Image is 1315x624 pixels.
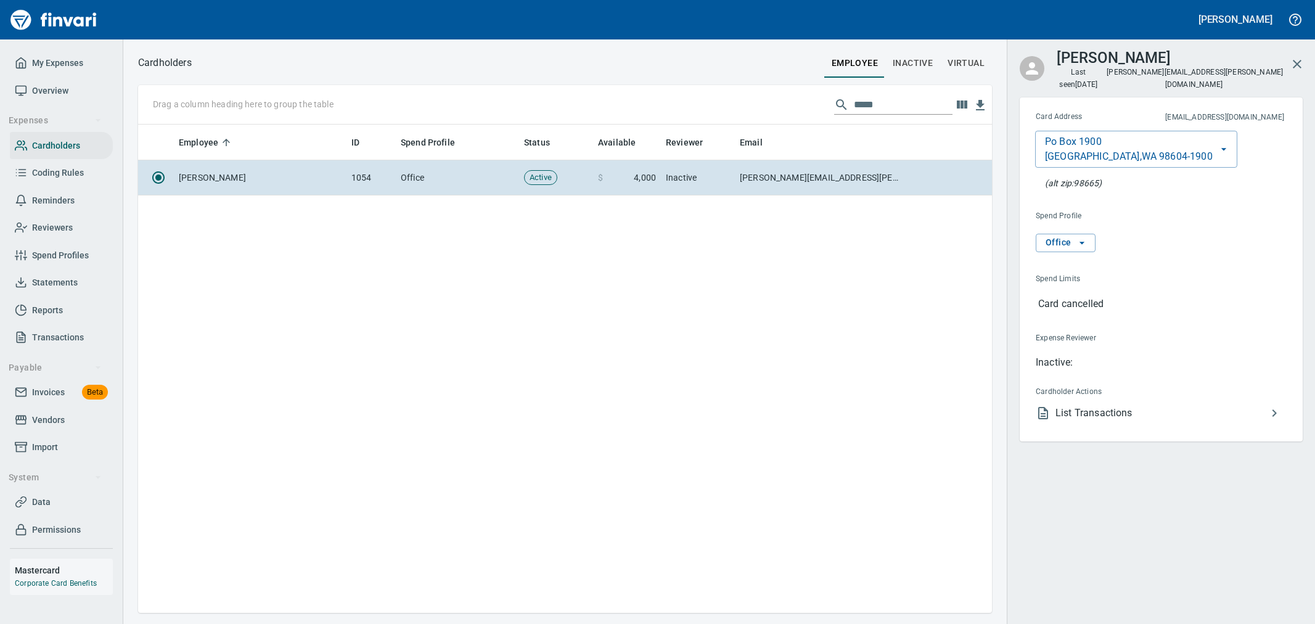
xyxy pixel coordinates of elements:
[32,138,80,154] span: Cardholders
[10,77,113,105] a: Overview
[32,83,68,99] span: Overview
[32,165,84,181] span: Coding Rules
[82,385,108,400] span: Beta
[179,135,218,150] span: Employee
[4,109,107,132] button: Expenses
[524,135,550,150] span: Status
[948,55,985,71] span: virtual
[1057,46,1171,67] h3: [PERSON_NAME]
[10,242,113,269] a: Spend Profiles
[15,564,113,577] h6: Mastercard
[32,303,63,318] span: Reports
[32,330,84,345] span: Transactions
[1055,406,1267,421] span: List Transactions
[1036,386,1193,398] span: Cardholder Actions
[1046,235,1086,250] span: Office
[1057,67,1100,91] span: Last seen
[10,297,113,324] a: Reports
[735,160,907,195] td: [PERSON_NAME][EMAIL_ADDRESS][PERSON_NAME][DOMAIN_NAME]
[524,135,566,150] span: Status
[351,135,359,150] span: ID
[10,187,113,215] a: Reminders
[32,522,81,538] span: Permissions
[598,135,636,150] span: Available
[971,96,989,115] button: Download Table
[10,433,113,461] a: Import
[4,356,107,379] button: Payable
[1036,273,1182,285] span: Spend Limits
[9,470,102,485] span: System
[666,135,703,150] span: Reviewer
[10,379,113,406] a: InvoicesBeta
[153,98,334,110] p: Drag a column heading here to group the table
[893,55,933,71] span: Inactive
[740,135,779,150] span: Email
[10,406,113,434] a: Vendors
[525,172,557,184] span: Active
[9,113,102,128] span: Expenses
[1036,355,1287,370] p: Inactive:
[1195,10,1276,29] button: [PERSON_NAME]
[32,275,78,290] span: Statements
[598,171,603,184] span: $
[10,159,113,187] a: Coding Rules
[634,171,656,184] span: 4,000
[832,55,878,71] span: employee
[32,220,73,236] span: Reviewers
[32,413,65,428] span: Vendors
[174,160,346,195] td: [PERSON_NAME]
[1045,134,1102,149] p: Po Box 1900
[1075,80,1097,89] time: [DATE]
[10,324,113,351] a: Transactions
[351,135,375,150] span: ID
[10,488,113,516] a: Data
[1105,67,1283,90] span: [PERSON_NAME][EMAIL_ADDRESS][PERSON_NAME][DOMAIN_NAME]
[1038,297,1287,311] p: Card cancelled
[179,135,234,150] span: Employee
[598,135,652,150] span: Available
[1036,111,1124,123] span: Card Address
[9,360,102,376] span: Payable
[666,135,719,150] span: Reviewer
[138,55,192,70] p: Cardholders
[661,160,735,195] td: Inactive
[1045,177,1102,189] p: At the pump (or any AVS check), this zip will also be accepted
[32,193,75,208] span: Reminders
[1282,49,1312,79] button: Close cardholder
[4,466,107,489] button: System
[1036,234,1096,252] button: Office
[1124,112,1284,124] span: This is the email address for cardholder receipts
[10,49,113,77] a: My Expenses
[32,55,83,71] span: My Expenses
[32,385,65,400] span: Invoices
[138,55,192,70] nav: breadcrumb
[10,132,113,160] a: Cardholders
[32,495,51,510] span: Data
[1036,332,1190,345] span: Expense Reviewer
[15,579,97,588] a: Corporate Card Benefits
[1198,13,1272,26] h5: [PERSON_NAME]
[32,440,58,455] span: Import
[10,214,113,242] a: Reviewers
[401,135,471,150] span: Spend Profile
[10,516,113,544] a: Permissions
[1036,210,1183,223] span: Spend Profile
[401,135,455,150] span: Spend Profile
[346,160,396,195] td: 1054
[740,135,763,150] span: Email
[10,269,113,297] a: Statements
[7,5,100,35] img: Finvari
[1045,149,1213,164] p: [GEOGRAPHIC_DATA] , WA 98604-1900
[1035,131,1237,168] button: Po Box 1900[GEOGRAPHIC_DATA],WA 98604-1900
[32,248,89,263] span: Spend Profiles
[396,160,519,195] td: Office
